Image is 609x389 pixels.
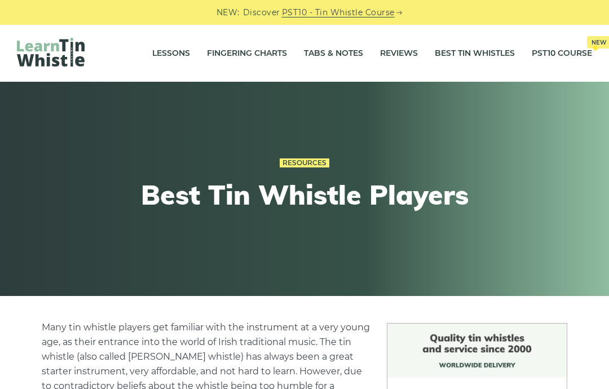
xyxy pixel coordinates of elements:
a: PST10 CourseNew [532,39,592,68]
a: Tabs & Notes [304,39,363,68]
a: Reviews [380,39,418,68]
a: Best Tin Whistles [435,39,515,68]
a: Lessons [152,39,190,68]
a: Resources [280,158,329,167]
img: LearnTinWhistle.com [17,38,85,67]
h1: Best Tin Whistle Players [97,179,512,211]
a: Fingering Charts [207,39,287,68]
